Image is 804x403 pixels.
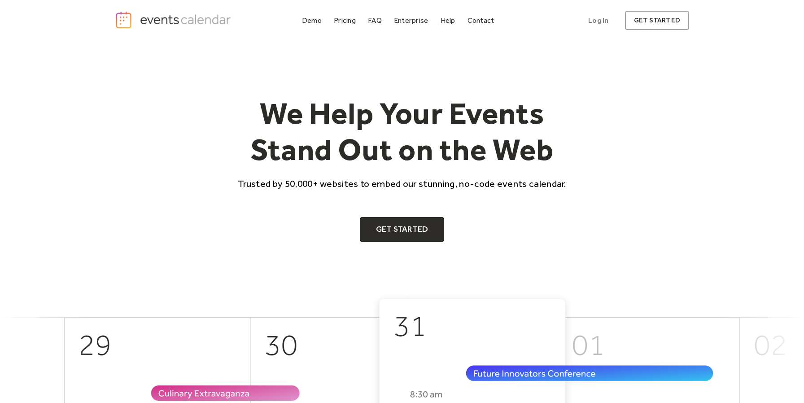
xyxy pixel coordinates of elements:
div: Help [441,18,455,23]
a: Enterprise [390,14,432,26]
a: Pricing [330,14,359,26]
a: get started [625,11,689,30]
a: Demo [298,14,325,26]
div: Contact [468,18,494,23]
div: Demo [302,18,322,23]
div: FAQ [368,18,382,23]
a: Get Started [360,217,445,242]
h1: We Help Your Events Stand Out on the Web [230,95,574,168]
div: Enterprise [394,18,428,23]
div: Pricing [334,18,356,23]
a: Help [437,14,459,26]
a: FAQ [364,14,385,26]
a: Contact [464,14,498,26]
p: Trusted by 50,000+ websites to embed our stunning, no-code events calendar. [230,177,574,190]
a: Log In [579,11,617,30]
